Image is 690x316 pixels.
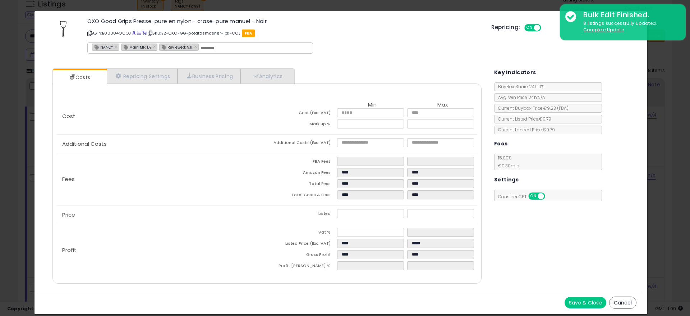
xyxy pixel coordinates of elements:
[267,108,337,119] td: Cost (Exc. VAT)
[494,163,519,169] span: €0.30 min
[242,30,255,37] span: FBA
[529,193,538,199] span: ON
[267,179,337,190] td: Total Fees
[407,102,477,108] th: Max
[56,141,267,147] p: Additional Costs
[267,209,337,220] td: Listed
[267,138,337,149] td: Additional Costs (Exc. VAT)
[578,20,680,33] div: 8 listings successfully updated.
[267,157,337,168] td: FBA Fees
[115,43,119,50] a: ×
[87,18,480,24] h3: OXO Good Grips Presse-pure en nylon - crase-pure manuel - Noir
[240,69,294,83] a: Analytics
[53,70,106,85] a: Costs
[583,27,624,33] u: Complete Update
[267,239,337,250] td: Listed Price (Exc. VAT)
[557,105,569,111] span: ( FBA )
[153,43,157,50] a: ×
[267,119,337,131] td: Mark up %
[494,139,508,148] h5: Fees
[494,68,536,77] h5: Key Indicators
[92,44,113,50] span: NANCY
[56,176,267,182] p: Fees
[494,116,551,122] span: Current Listed Price: €9.79
[494,83,544,90] span: BuyBox Share 24h: 0%
[494,175,519,184] h5: Settings
[494,105,569,111] span: Current Buybox Price:
[56,212,267,218] p: Price
[267,168,337,179] td: Amazon Fees
[56,247,267,253] p: Profit
[194,43,198,50] a: ×
[267,250,337,261] td: Gross Profit
[178,69,240,83] a: Business Pricing
[525,25,534,31] span: ON
[142,30,146,36] a: Your listing only
[494,94,545,100] span: Avg. Win Price 24h: N/A
[267,190,337,202] td: Total Costs & Fees
[491,24,520,30] h5: Repricing:
[137,30,141,36] a: All offer listings
[53,18,74,40] img: 21oJs2dL6BL._SL60_.jpg
[543,105,569,111] span: €9.23
[121,44,151,50] span: Main MP: DE
[160,44,192,50] span: Reviewed: 9.11
[107,69,178,83] a: Repricing Settings
[267,228,337,239] td: Vat %
[540,25,552,31] span: OFF
[494,127,555,133] span: Current Landed Price: €9.79
[267,261,337,272] td: Profit [PERSON_NAME] %
[544,193,555,199] span: OFF
[494,194,555,200] span: Consider CPT:
[609,297,636,309] button: Cancel
[132,30,136,36] a: BuyBox page
[87,27,480,39] p: ASIN: B00004OCOJ | SKU: E2-OXO-GG-potatosmasher-1pk-COJ
[494,155,519,169] span: 15.00 %
[565,297,606,308] button: Save & Close
[578,10,680,20] div: Bulk Edit Finished.
[56,113,267,119] p: Cost
[337,102,407,108] th: Min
